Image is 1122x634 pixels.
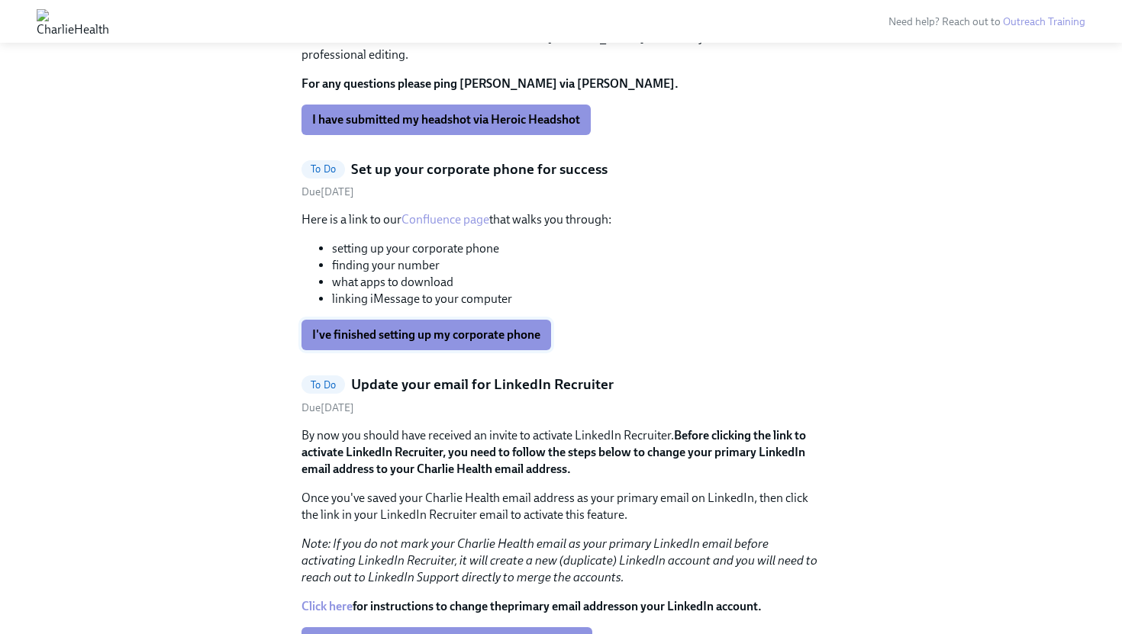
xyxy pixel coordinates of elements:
span: Wednesday, October 8th 2025, 10:00 am [301,185,354,198]
span: To Do [301,379,345,391]
p: By now you should have received an invite to activate LinkedIn Recruiter. [301,427,821,478]
span: To Do [301,163,345,175]
span: I have submitted my headshot via Heroic Headshot [312,112,580,127]
a: To DoSet up your corporate phone for successDue[DATE] [301,159,821,200]
span: I've finished setting up my corporate phone [312,327,540,343]
li: setting up your corporate phone [332,240,821,257]
button: I have submitted my headshot via Heroic Headshot [301,105,591,135]
img: CharlieHealth [37,9,109,34]
p: Once you've saved your Charlie Health email address as your primary email on LinkedIn, then click... [301,490,821,523]
a: Confluence page [401,212,489,227]
a: To DoUpdate your email for LinkedIn RecruiterDue[DATE] [301,375,821,415]
a: Outreach Training [1003,15,1085,28]
h5: Set up your corporate phone for success [351,159,608,179]
p: Here is a link to our that walks you through: [301,211,821,228]
strong: Before clicking the link to activate LinkedIn Recruiter, you need to follow the steps below to ch... [301,428,806,476]
span: Need help? Reach out to [888,15,1085,28]
li: linking iMessage to your computer [332,291,821,307]
a: Click here [301,599,353,613]
h5: Update your email for LinkedIn Recruiter [351,375,614,394]
li: finding your number [332,257,821,274]
strong: for instructions to change the on your LinkedIn account. [301,599,762,613]
li: what apps to download [332,274,821,291]
strong: primary email address [508,599,624,613]
em: Note: If you do not mark your Charlie Health email as your primary LinkedIn email before activati... [301,536,817,584]
span: Saturday, October 11th 2025, 10:00 am [301,401,354,414]
strong: For any questions please ping [PERSON_NAME] via [PERSON_NAME]. [301,76,679,91]
button: I've finished setting up my corporate phone [301,320,551,350]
